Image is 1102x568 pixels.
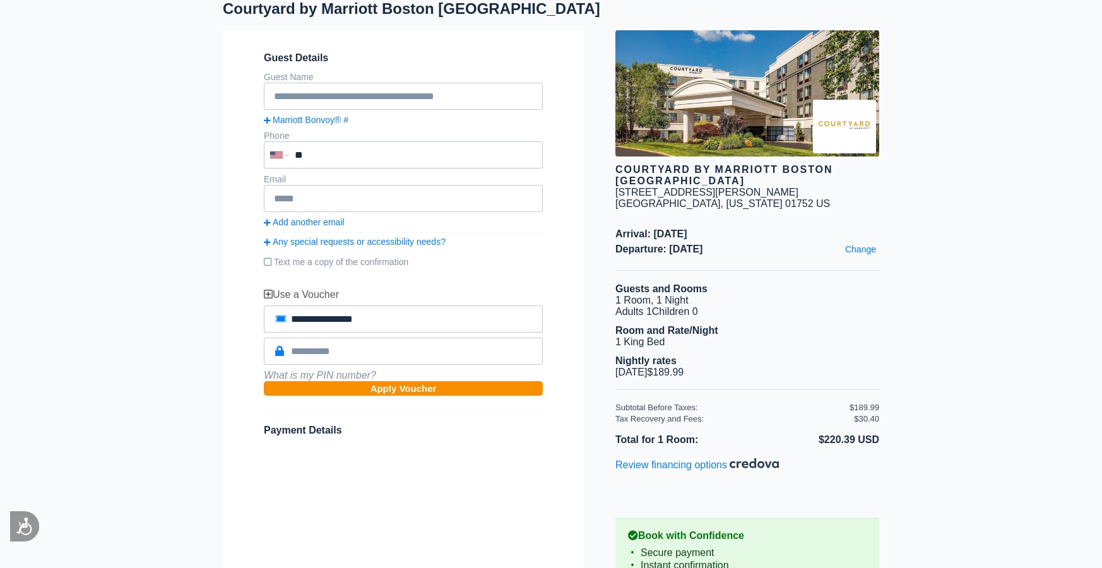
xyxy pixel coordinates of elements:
a: Review financing options [615,459,779,470]
span: [GEOGRAPHIC_DATA], [615,198,723,209]
span: Departure: [DATE] [615,244,879,255]
label: Text me a copy of the confirmation [264,252,543,272]
div: Subtotal Before Taxes: [615,403,850,412]
a: Change [842,241,879,257]
li: [DATE] $189.99 [615,367,879,378]
span: Children 0 [652,306,698,317]
div: Courtyard by Marriott Boston [GEOGRAPHIC_DATA] [615,164,879,187]
label: Email [264,174,286,184]
label: Phone [264,131,289,141]
li: $220.39 USD [747,432,879,448]
button: Apply Voucher [264,381,543,396]
a: Marriott Bonvoy® # [264,115,543,125]
b: Nightly rates [615,355,677,366]
i: What is my PIN number? [264,370,376,381]
li: Secure payment [628,547,867,559]
a: Any special requests or accessibility needs? [264,237,543,247]
label: Guest Name [264,72,314,82]
div: Tax Recovery and Fees: [615,414,850,423]
span: 01752 [785,198,814,209]
li: 1 King Bed [615,336,879,348]
span: Guest Details [264,52,543,64]
li: Adults 1 [615,306,879,317]
span: Payment Details [264,425,342,435]
li: Total for 1 Room: [615,432,747,448]
span: [US_STATE] [726,198,782,209]
div: $30.40 [854,414,879,423]
div: Use a Voucher [264,289,543,300]
div: [STREET_ADDRESS][PERSON_NAME] [615,187,798,198]
b: Book with Confidence [628,530,867,541]
span: US [816,198,830,209]
img: hotel image [615,30,879,157]
span: Review financing options [615,459,730,470]
span: Arrival: [DATE] [615,228,879,240]
div: United States: +1 [265,143,292,167]
b: Room and Rate/Night [615,325,718,336]
img: Brand logo for Courtyard by Marriott Boston Marlborough [813,100,876,153]
b: Guests and Rooms [615,283,708,294]
div: $189.99 [850,403,879,412]
a: Add another email [264,217,543,227]
li: 1 Room, 1 Night [615,295,879,306]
